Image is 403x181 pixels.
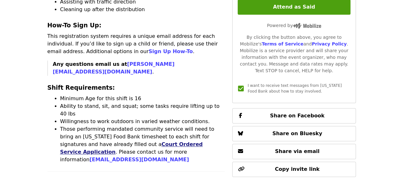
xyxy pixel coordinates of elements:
[148,48,193,54] a: Sign Up How-To
[232,144,356,159] button: Share via email
[262,41,303,46] a: Terms of Service
[90,157,189,163] a: [EMAIL_ADDRESS][DOMAIN_NAME]
[53,60,225,76] p: .
[272,130,322,136] span: Share on Bluesky
[270,113,324,119] span: Share on Facebook
[60,102,225,118] li: Ability to stand, sit, and squat; some tasks require lifting up to 40 lbs
[47,32,225,55] p: This registration system requires a unique email address for each individual. If you’d like to si...
[232,126,356,141] button: Share on Bluesky
[312,41,347,46] a: Privacy Policy
[60,125,225,164] li: Those performing mandated community service will need to bring an [US_STATE] Food Bank timesheet ...
[60,118,225,125] li: Willingness to work outdoors in varied weather conditions.
[47,84,115,91] strong: Shift Requirements:
[238,34,350,74] div: By clicking the button above, you agree to Mobilize's and . Mobilize is a service provider and wi...
[53,61,175,75] strong: Any questions email us at
[232,162,356,177] button: Copy invite link
[275,166,320,172] span: Copy invite link
[275,148,320,154] span: Share via email
[248,83,342,94] span: I want to receive text messages from [US_STATE] Food Bank about how to stay involved.
[232,108,356,123] button: Share on Facebook
[47,22,102,29] strong: How-To Sign Up:
[60,6,225,13] li: Cleaning up after the distribution
[60,95,225,102] li: Minimum Age for this shift is 16
[267,23,321,28] span: Powered by
[293,23,321,29] img: Powered by Mobilize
